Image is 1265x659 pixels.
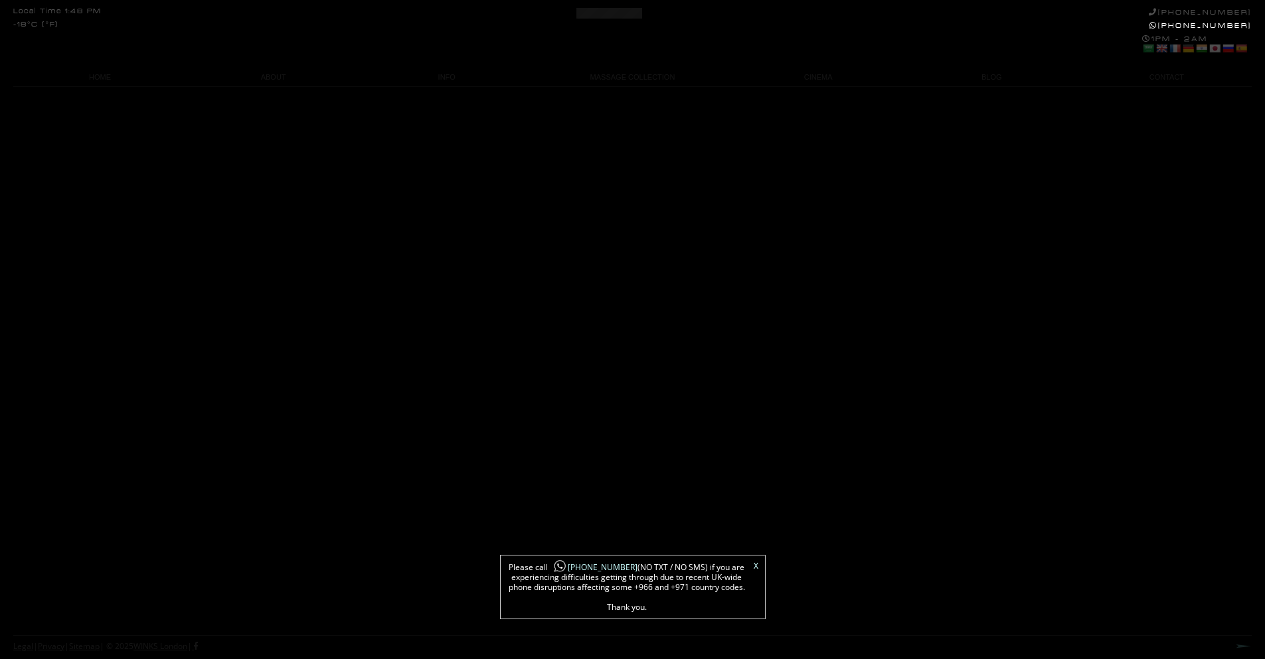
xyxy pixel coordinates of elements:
div: 1PM - 2AM [1142,35,1252,56]
a: ABOUT [187,68,360,86]
a: German [1182,43,1194,54]
a: X [754,562,758,570]
a: Arabic [1142,43,1154,54]
a: CONTACT [1078,68,1252,86]
a: Privacy [38,640,64,652]
a: Hindi [1195,43,1207,54]
a: Japanese [1209,43,1221,54]
a: Sitemap [69,640,100,652]
span: Please call (NO TXT / NO SMS) if you are experiencing difficulties getting through due to recent ... [507,562,746,612]
a: French [1169,43,1181,54]
a: [PHONE_NUMBER] [548,561,637,573]
div: Local Time 1:48 PM [13,8,102,15]
a: Legal [13,640,33,652]
a: Next [1236,644,1252,648]
a: CINEMA [732,68,905,86]
a: BLOG [905,68,1078,86]
a: WINKS London [133,640,187,652]
a: [PHONE_NUMBER] [1149,21,1252,30]
a: Spanish [1235,43,1247,54]
a: MASSAGE COLLECTION [533,68,731,86]
div: | | | © 2025 | [13,636,198,657]
a: HOME [13,68,187,86]
a: Russian [1222,43,1234,54]
img: whatsapp-icon1.png [553,559,566,573]
a: [PHONE_NUMBER] [1149,8,1252,17]
a: English [1155,43,1167,54]
div: -18°C (°F) [13,21,58,29]
a: INFO [360,68,533,86]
